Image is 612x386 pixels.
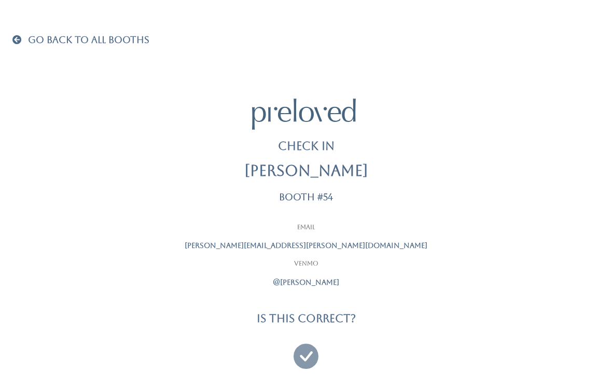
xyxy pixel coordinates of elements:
[176,277,436,288] p: @[PERSON_NAME]
[176,240,436,251] p: [PERSON_NAME][EMAIL_ADDRESS][PERSON_NAME][DOMAIN_NAME]
[257,312,356,324] h4: Is this correct?
[176,259,436,269] p: Venmo
[278,138,335,155] p: Check In
[176,223,436,232] p: Email
[252,99,356,129] img: preloved logo
[244,163,368,180] h2: [PERSON_NAME]
[12,35,149,46] a: Go Back To All Booths
[279,192,333,202] p: Booth #54
[28,34,149,45] span: Go Back To All Booths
